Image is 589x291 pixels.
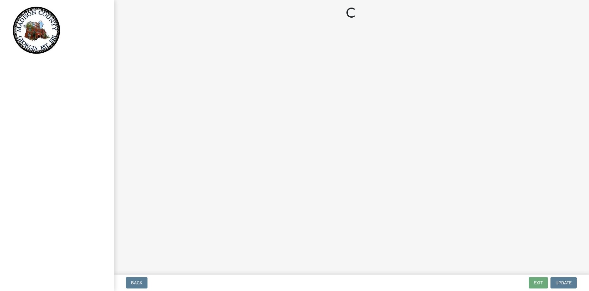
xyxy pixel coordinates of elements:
[556,280,572,285] span: Update
[126,277,147,288] button: Back
[13,7,60,54] img: Madison County, Georgia
[131,280,142,285] span: Back
[529,277,548,288] button: Exit
[550,277,577,288] button: Update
